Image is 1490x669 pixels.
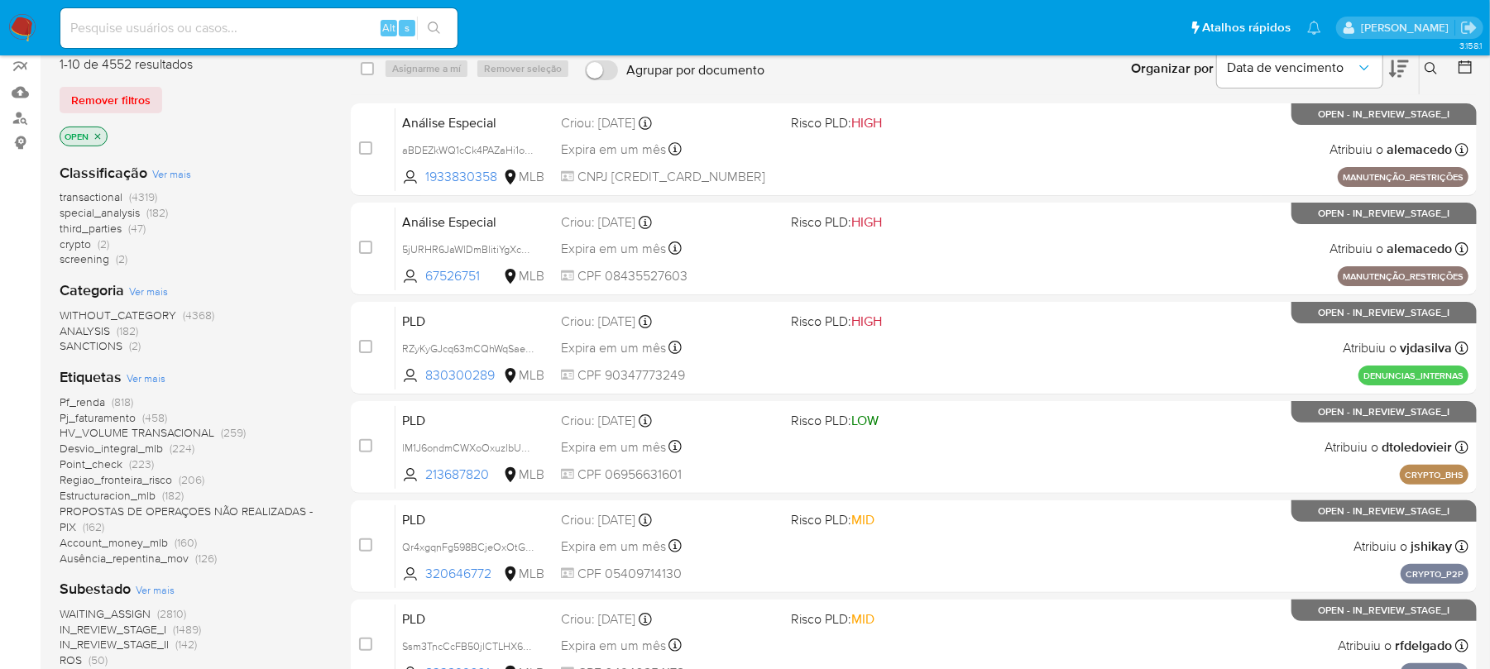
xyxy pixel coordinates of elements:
input: Pesquise usuários ou casos... [60,17,458,39]
a: Notificações [1307,21,1321,35]
span: Atalhos rápidos [1202,19,1291,36]
span: s [405,20,410,36]
p: weverton.gomes@mercadopago.com.br [1361,20,1454,36]
span: 3.158.1 [1459,39,1482,52]
button: search-icon [417,17,451,40]
span: Alt [382,20,395,36]
a: Sair [1460,19,1478,36]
